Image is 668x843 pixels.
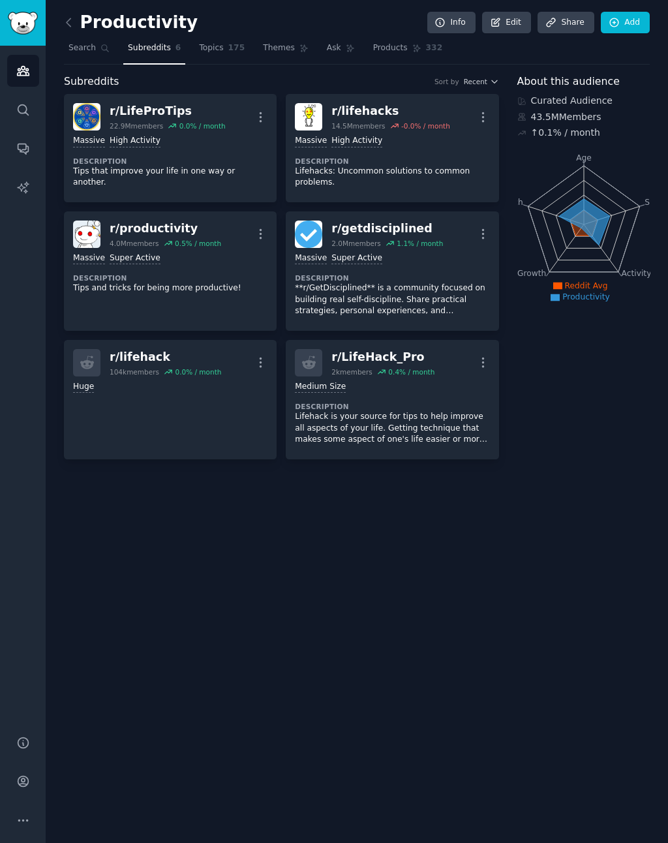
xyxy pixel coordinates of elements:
[286,340,498,459] a: r/LifeHack_Pro2kmembers0.4% / monthMedium SizeDescriptionLifehack is your source for tips to help...
[73,157,267,166] dt: Description
[388,367,434,376] div: 0.4 % / month
[110,103,226,119] div: r/ LifeProTips
[110,253,160,265] div: Super Active
[73,381,94,393] div: Huge
[258,38,313,65] a: Themes
[73,253,105,265] div: Massive
[322,38,359,65] a: Ask
[331,103,450,119] div: r/ lifehacks
[482,12,531,34] a: Edit
[110,135,160,147] div: High Activity
[427,12,476,34] a: Info
[331,239,381,248] div: 2.0M members
[331,253,382,265] div: Super Active
[64,12,198,33] h2: Productivity
[263,42,295,54] span: Themes
[73,283,267,294] p: Tips and tricks for being more productive!
[464,77,499,86] button: Recent
[517,269,546,278] tspan: Growth
[464,77,487,86] span: Recent
[498,197,523,206] tspan: Reach
[295,103,322,130] img: lifehacks
[601,12,650,34] a: Add
[434,77,459,86] div: Sort by
[331,349,434,365] div: r/ LifeHack_Pro
[199,42,223,54] span: Topics
[64,340,277,459] a: r/lifehack104kmembers0.0% / monthHuge
[175,239,221,248] div: 0.5 % / month
[401,121,450,130] div: -0.0 % / month
[64,211,277,331] a: productivityr/productivity4.0Mmembers0.5% / monthMassiveSuper ActiveDescriptionTips and tricks fo...
[645,197,661,206] tspan: Size
[538,12,594,34] a: Share
[397,239,443,248] div: 1.1 % / month
[331,121,385,130] div: 14.5M members
[286,211,498,331] a: getdisciplinedr/getdisciplined2.0Mmembers1.1% / monthMassiveSuper ActiveDescription**r/GetDiscipl...
[295,221,322,248] img: getdisciplined
[517,74,620,90] span: About this audience
[565,281,608,290] span: Reddit Avg
[295,273,489,283] dt: Description
[64,74,119,90] span: Subreddits
[295,402,489,411] dt: Description
[64,38,114,65] a: Search
[576,153,592,162] tspan: Age
[373,42,408,54] span: Products
[286,94,498,202] a: lifehacksr/lifehacks14.5Mmembers-0.0% / monthMassiveHigh ActivityDescriptionLifehacks: Uncommon s...
[110,349,221,365] div: r/ lifehack
[110,239,159,248] div: 4.0M members
[295,166,489,189] p: Lifehacks: Uncommon solutions to common problems.
[331,367,372,376] div: 2k members
[295,411,489,446] p: Lifehack is your source for tips to help improve all aspects of your life. Getting technique that...
[295,283,489,317] p: **r/GetDisciplined** is a community focused on building real self-discipline. Share practical str...
[8,12,38,35] img: GummySearch logo
[175,42,181,54] span: 6
[517,94,650,108] div: Curated Audience
[175,367,221,376] div: 0.0 % / month
[110,221,221,237] div: r/ productivity
[531,126,600,140] div: ↑ 0.1 % / month
[128,42,171,54] span: Subreddits
[331,221,443,237] div: r/ getdisciplined
[369,38,447,65] a: Products332
[73,135,105,147] div: Massive
[295,135,327,147] div: Massive
[110,121,163,130] div: 22.9M members
[426,42,443,54] span: 332
[73,103,100,130] img: LifeProTips
[517,110,650,124] div: 43.5M Members
[64,94,277,202] a: LifeProTipsr/LifeProTips22.9Mmembers0.0% / monthMassiveHigh ActivityDescriptionTips that improve ...
[73,166,267,189] p: Tips that improve your life in one way or another.
[327,42,341,54] span: Ask
[179,121,226,130] div: 0.0 % / month
[295,157,489,166] dt: Description
[68,42,96,54] span: Search
[331,135,382,147] div: High Activity
[110,367,159,376] div: 104k members
[73,221,100,248] img: productivity
[562,292,610,301] span: Productivity
[228,42,245,54] span: 175
[621,269,651,278] tspan: Activity
[295,381,346,393] div: Medium Size
[295,253,327,265] div: Massive
[194,38,249,65] a: Topics175
[73,273,267,283] dt: Description
[123,38,185,65] a: Subreddits6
